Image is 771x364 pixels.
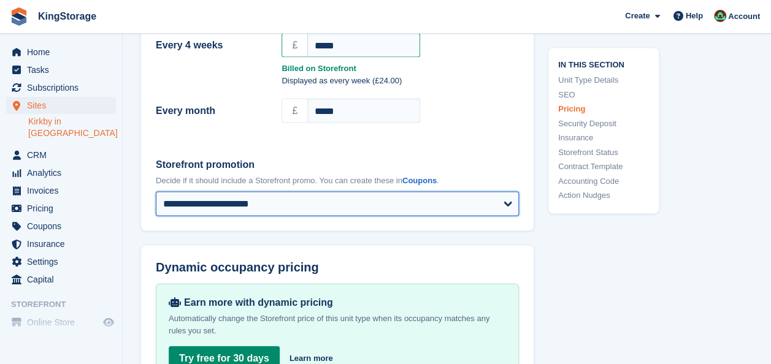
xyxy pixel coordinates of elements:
span: Sites [27,97,101,114]
a: Contract Template [558,161,649,173]
a: menu [6,79,116,96]
span: Settings [27,253,101,270]
a: menu [6,314,116,331]
a: Coupons [402,176,437,185]
img: John King [714,10,726,22]
a: menu [6,235,116,252]
span: Capital [27,271,101,288]
label: Every 4 weeks [156,38,267,53]
span: Subscriptions [27,79,101,96]
span: In this section [558,58,649,69]
span: Insurance [27,235,101,252]
span: Tasks [27,61,101,78]
a: menu [6,146,116,164]
span: Analytics [27,164,101,181]
span: Dynamic occupancy pricing [156,260,319,275]
a: menu [6,200,116,217]
a: Insurance [558,132,649,144]
span: CRM [27,146,101,164]
label: Every month [156,104,267,118]
span: Create [625,10,650,22]
a: SEO [558,88,649,100]
a: Security Deposit [558,117,649,129]
a: Preview store [101,315,116,330]
p: Automatically change the Storefront price of this unit type when its occupancy matches any rules ... [169,313,506,337]
a: menu [6,97,116,114]
a: menu [6,61,116,78]
span: Online Store [27,314,101,331]
a: Pricing [558,103,649,115]
a: menu [6,253,116,270]
a: menu [6,218,116,235]
img: stora-icon-8386f47178a22dfd0bd8f6a31ec36ba5ce8667c1dd55bd0f319d3a0aa187defe.svg [10,7,28,26]
a: Action Nudges [558,189,649,202]
a: menu [6,182,116,199]
div: Earn more with dynamic pricing [169,297,506,309]
span: Storefront [11,298,122,311]
span: Help [686,10,703,22]
a: KingStorage [33,6,101,26]
span: Home [27,44,101,61]
span: Pricing [27,200,101,217]
span: Invoices [27,182,101,199]
a: Accounting Code [558,175,649,187]
a: Storefront Status [558,146,649,158]
span: Account [728,10,760,23]
a: menu [6,44,116,61]
label: Storefront promotion [156,157,519,172]
p: Displayed as every week (£24.00) [282,75,519,87]
a: menu [6,271,116,288]
a: menu [6,164,116,181]
a: Kirkby in [GEOGRAPHIC_DATA] [28,116,116,139]
strong: Billed on Storefront [282,63,519,75]
span: Coupons [27,218,101,235]
a: Unit Type Details [558,74,649,86]
p: Decide if it should include a Storefront promo. You can create these in . [156,175,519,187]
